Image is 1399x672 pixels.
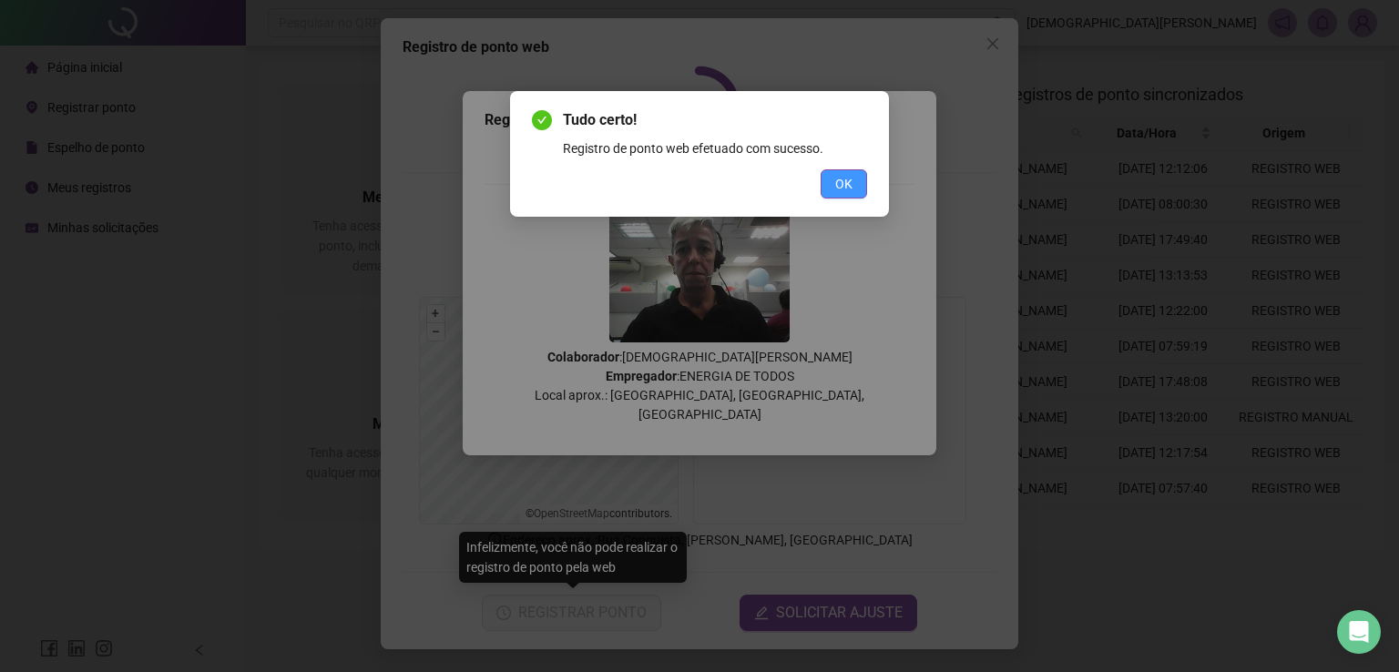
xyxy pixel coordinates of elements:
span: Tudo certo! [563,109,867,131]
div: Registro de ponto web efetuado com sucesso. [563,138,867,158]
div: Open Intercom Messenger [1337,610,1381,654]
span: OK [835,174,853,194]
button: OK [821,169,867,199]
span: check-circle [532,110,552,130]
